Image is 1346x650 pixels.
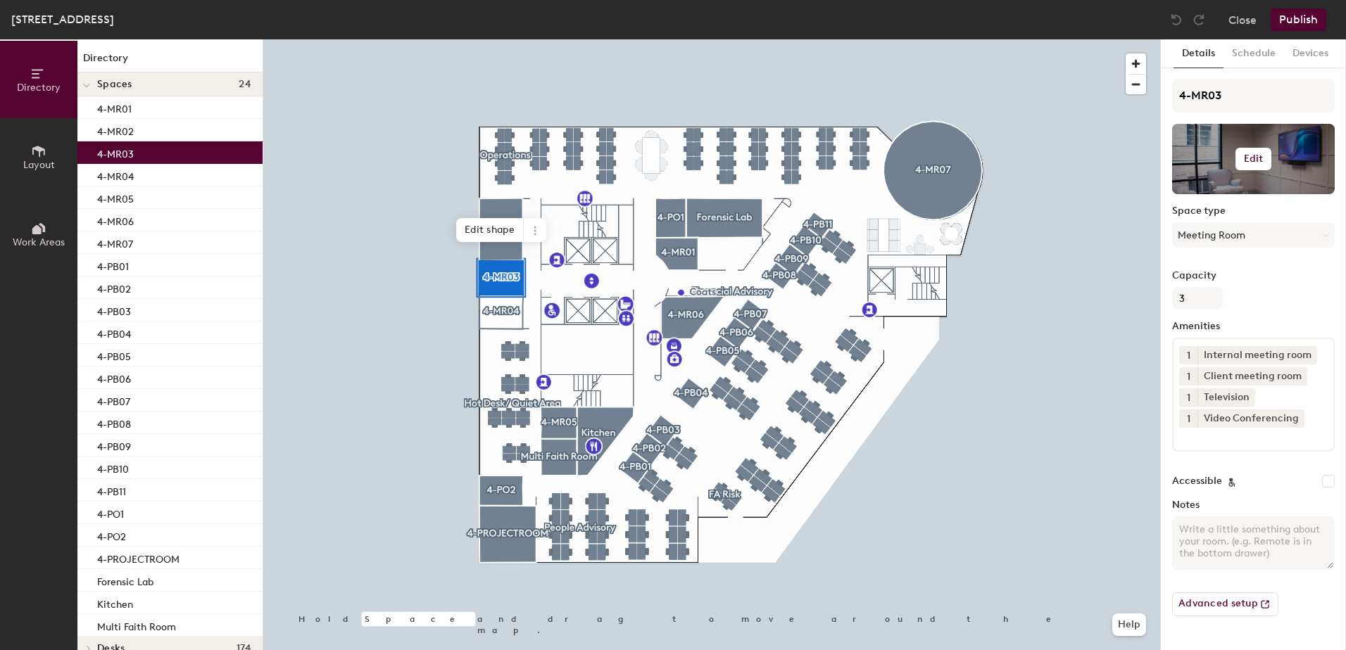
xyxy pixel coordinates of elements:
button: Edit [1235,148,1272,170]
p: 4-MR03 [97,144,134,160]
label: Space type [1172,205,1335,217]
p: 4-PB07 [97,392,130,408]
p: 4-MR01 [97,99,132,115]
button: Advanced setup [1172,592,1278,616]
h6: Edit [1244,153,1264,165]
p: 4-PB06 [97,369,131,385]
label: Accessible [1172,476,1222,487]
p: 4-MR04 [97,167,134,183]
p: 4-PB11 [97,482,126,498]
p: 4-PO1 [97,504,124,521]
p: 4-PB10 [97,459,129,476]
span: Spaces [97,79,132,90]
p: 4-MR02 [97,122,134,138]
p: 4-PROJECTROOM [97,549,180,566]
span: Layout [23,159,55,171]
button: Details [1174,39,1224,68]
button: Devices [1284,39,1337,68]
p: 4-PB08 [97,414,131,431]
p: Multi Faith Room [97,617,176,633]
span: Directory [17,82,61,94]
span: 1 [1187,348,1190,363]
span: Edit shape [456,218,524,242]
p: 4-PB05 [97,347,131,363]
button: Publish [1271,8,1326,31]
span: Work Areas [13,236,65,248]
label: Notes [1172,499,1335,511]
h1: Directory [77,51,263,72]
p: 4-PB02 [97,279,131,295]
p: 4-MR05 [97,189,134,205]
p: 4-PB04 [97,324,131,340]
label: Capacity [1172,270,1335,281]
p: 4-PB09 [97,437,131,453]
button: Help [1112,613,1146,636]
label: Amenities [1172,321,1335,332]
button: Close [1228,8,1257,31]
p: Kitchen [97,594,133,611]
button: Schedule [1224,39,1284,68]
p: 4-PB01 [97,257,129,273]
p: 4-MR07 [97,234,133,250]
img: Undo [1169,13,1183,27]
div: Client meeting room [1197,367,1307,385]
button: 1 [1179,388,1197,407]
span: 1 [1187,390,1190,405]
p: 4-PB03 [97,302,131,318]
div: Video Conferencing [1197,409,1304,428]
span: 24 [239,79,251,90]
div: Internal meeting room [1197,346,1317,364]
button: 1 [1179,346,1197,364]
button: 1 [1179,367,1197,385]
p: 4-PO2 [97,527,126,543]
span: 1 [1187,412,1190,426]
div: Television [1197,388,1255,407]
button: Meeting Room [1172,222,1335,248]
div: [STREET_ADDRESS] [11,11,114,28]
span: 1 [1187,369,1190,384]
p: 4-MR06 [97,212,134,228]
img: Redo [1192,13,1206,27]
button: 1 [1179,409,1197,428]
p: Forensic Lab [97,572,153,588]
